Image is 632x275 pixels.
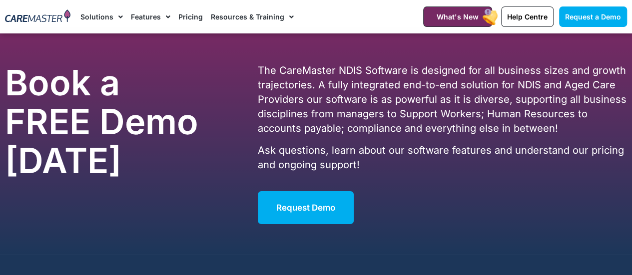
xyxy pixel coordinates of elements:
a: Request a Demo [559,6,627,27]
a: Help Centre [501,6,554,27]
p: Ask questions, learn about our software features and understand our pricing and ongoing support! [258,143,627,172]
a: Request Demo [258,191,354,224]
span: Request a Demo [565,12,621,21]
img: CareMaster Logo [5,9,70,24]
p: The CareMaster NDIS Software is designed for all business sizes and growth trajectories. A fully ... [258,63,627,136]
a: What's New [423,6,492,27]
span: Request Demo [276,203,335,213]
h2: Book a FREE Demo [DATE] [5,63,212,180]
span: What's New [437,12,479,21]
span: Help Centre [507,12,548,21]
